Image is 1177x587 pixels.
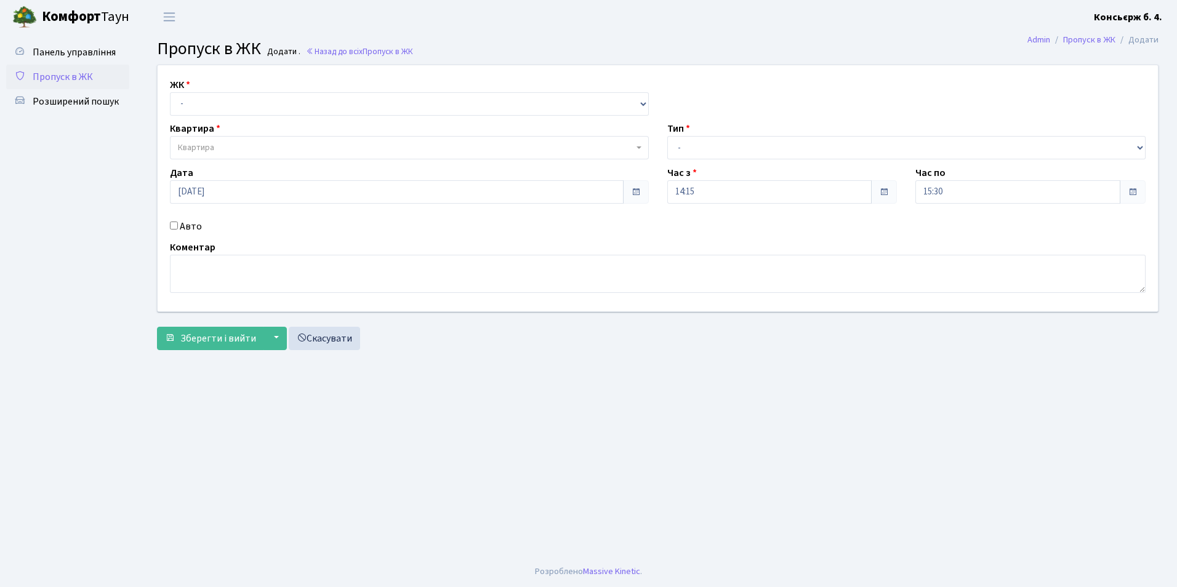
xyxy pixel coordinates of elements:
[170,166,193,180] label: Дата
[1094,10,1162,24] b: Консьєрж б. 4.
[6,40,129,65] a: Панель управління
[33,46,116,59] span: Панель управління
[42,7,129,28] span: Таун
[1115,33,1159,47] li: Додати
[170,78,190,92] label: ЖК
[1009,27,1177,53] nav: breadcrumb
[667,121,690,136] label: Тип
[33,70,93,84] span: Пропуск в ЖК
[42,7,101,26] b: Комфорт
[915,166,946,180] label: Час по
[157,36,261,61] span: Пропуск в ЖК
[265,47,300,57] small: Додати .
[154,7,185,27] button: Переключити навігацію
[535,565,642,578] div: Розроблено .
[363,46,413,57] span: Пропуск в ЖК
[1094,10,1162,25] a: Консьєрж б. 4.
[1063,33,1115,46] a: Пропуск в ЖК
[178,142,214,154] span: Квартира
[12,5,37,30] img: logo.png
[667,166,697,180] label: Час з
[6,65,129,89] a: Пропуск в ЖК
[180,332,256,345] span: Зберегти і вийти
[289,327,360,350] a: Скасувати
[1027,33,1050,46] a: Admin
[180,219,202,234] label: Авто
[170,121,220,136] label: Квартира
[306,46,413,57] a: Назад до всіхПропуск в ЖК
[170,240,215,255] label: Коментар
[6,89,129,114] a: Розширений пошук
[157,327,264,350] button: Зберегти і вийти
[583,565,640,578] a: Massive Kinetic
[33,95,119,108] span: Розширений пошук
